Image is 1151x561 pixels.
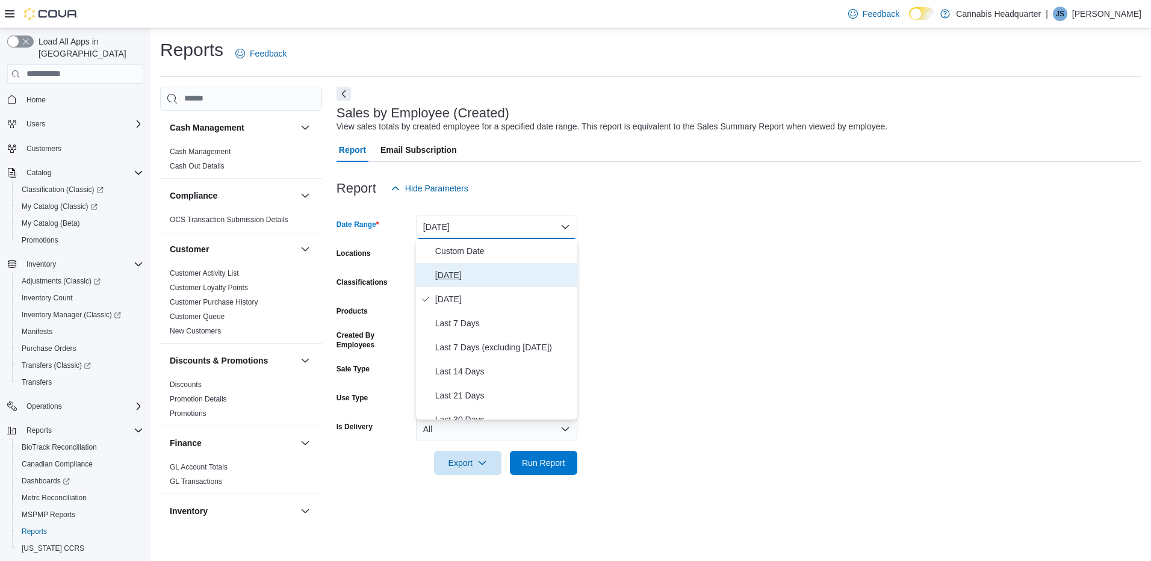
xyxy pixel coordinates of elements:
a: Metrc Reconciliation [17,491,92,505]
a: Feedback [231,42,291,66]
label: Locations [337,249,371,258]
a: [US_STATE] CCRS [17,541,89,556]
span: Manifests [22,327,52,336]
span: Last 30 Days [435,412,572,427]
button: Inventory [22,257,61,271]
button: Catalog [2,164,148,181]
span: Dashboards [22,476,70,486]
a: Inventory Manager (Classic) [12,306,148,323]
span: New Customers [170,326,221,336]
span: Transfers [22,377,52,387]
a: Dashboards [12,473,148,489]
span: Feedback [863,8,899,20]
button: Discounts & Promotions [298,353,312,368]
span: Home [26,95,46,105]
span: Adjustments (Classic) [22,276,101,286]
span: [US_STATE] CCRS [22,544,84,553]
span: Metrc Reconciliation [17,491,143,505]
label: Sale Type [337,364,370,374]
span: Purchase Orders [17,341,143,356]
span: MSPMP Reports [22,510,75,519]
button: Hide Parameters [386,176,473,200]
div: Finance [160,460,322,494]
button: Customer [298,242,312,256]
a: Canadian Compliance [17,457,98,471]
button: Reports [22,423,57,438]
div: Cash Management [160,144,322,178]
a: Transfers (Classic) [12,357,148,374]
a: GL Account Totals [170,463,228,471]
a: Transfers [17,375,57,389]
a: BioTrack Reconciliation [17,440,102,454]
a: Classification (Classic) [12,181,148,198]
span: [DATE] [435,292,572,306]
span: GL Account Totals [170,462,228,472]
button: Transfers [12,374,148,391]
span: Washington CCRS [17,541,143,556]
div: Jamal Saeed [1053,7,1067,21]
button: Inventory Count [12,290,148,306]
span: Customers [26,144,61,153]
a: Cash Out Details [170,162,225,170]
span: GL Transactions [170,477,222,486]
a: Adjustments (Classic) [12,273,148,290]
label: Products [337,306,368,316]
button: Canadian Compliance [12,456,148,473]
span: Last 14 Days [435,364,572,379]
a: My Catalog (Beta) [17,216,85,231]
span: Inventory [26,259,56,269]
button: Manifests [12,323,148,340]
button: BioTrack Reconciliation [12,439,148,456]
h3: Report [337,181,376,196]
label: Is Delivery [337,422,373,432]
a: Discounts [170,380,202,389]
span: Users [26,119,45,129]
a: OCS Transaction Submission Details [170,215,288,224]
button: Reports [12,523,148,540]
a: Promotions [170,409,206,418]
button: Operations [22,399,67,414]
span: Hide Parameters [405,182,468,194]
span: Run Report [522,457,565,469]
span: Reports [17,524,143,539]
h3: Customer [170,243,209,255]
span: My Catalog (Classic) [22,202,98,211]
button: Catalog [22,166,56,180]
button: Cash Management [170,122,296,134]
p: | [1046,7,1048,21]
button: Customer [170,243,296,255]
div: Select listbox [416,239,577,420]
span: Custom Date [435,244,572,258]
span: BioTrack Reconciliation [22,442,97,452]
button: Users [22,117,50,131]
button: Export [434,451,501,475]
p: Cannabis Headquarter [956,7,1041,21]
a: Inventory Manager (Classic) [17,308,126,322]
span: MSPMP Reports [17,507,143,522]
span: Email Subscription [380,138,457,162]
button: Inventory [298,504,312,518]
span: Discounts [170,380,202,389]
span: Report [339,138,366,162]
a: Home [22,93,51,107]
span: Transfers (Classic) [17,358,143,373]
span: Load All Apps in [GEOGRAPHIC_DATA] [34,36,143,60]
button: MSPMP Reports [12,506,148,523]
h3: Sales by Employee (Created) [337,106,509,120]
button: Operations [2,398,148,415]
span: Transfers (Classic) [22,361,91,370]
span: Reports [22,423,143,438]
input: Dark Mode [909,7,934,20]
a: Manifests [17,324,57,339]
img: Cova [24,8,78,20]
a: My Catalog (Classic) [12,198,148,215]
span: Catalog [22,166,143,180]
span: My Catalog (Beta) [22,219,80,228]
a: Customers [22,141,66,156]
button: Reports [2,422,148,439]
span: Inventory Count [17,291,143,305]
a: Cash Management [170,147,231,156]
a: Purchase Orders [17,341,81,356]
a: My Catalog (Classic) [17,199,102,214]
span: Inventory Count [22,293,73,303]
